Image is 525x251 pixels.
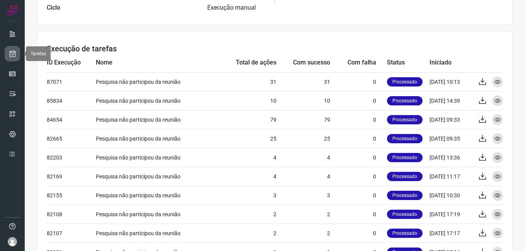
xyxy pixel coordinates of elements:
[430,224,472,243] td: [DATE] 17:17
[218,224,276,243] td: 2
[276,53,330,72] td: Com sucesso
[430,91,472,110] td: [DATE] 14:39
[96,53,218,72] td: Nome
[218,167,276,186] td: 4
[430,110,472,129] td: [DATE] 09:33
[276,129,330,148] td: 25
[330,167,387,186] td: 0
[218,148,276,167] td: 4
[430,53,472,72] td: Iniciado
[276,186,330,205] td: 3
[387,53,430,72] td: Status
[430,148,472,167] td: [DATE] 13:36
[218,53,276,72] td: Total de ações
[330,129,387,148] td: 0
[96,167,218,186] td: Pesquisa não participou da reunião
[387,172,423,181] p: Processado
[430,205,472,224] td: [DATE] 17:19
[31,51,46,56] span: Tarefas
[96,148,218,167] td: Pesquisa não participou da reunião
[330,205,387,224] td: 0
[96,224,218,243] td: Pesquisa não participou da reunião
[330,148,387,167] td: 0
[276,110,330,129] td: 79
[47,224,96,243] td: 82107
[218,129,276,148] td: 25
[218,91,276,110] td: 10
[96,129,218,148] td: Pesquisa não participou da reunião
[96,91,218,110] td: Pesquisa não participou da reunião
[387,77,423,86] p: Processado
[330,110,387,129] td: 0
[387,153,423,162] p: Processado
[47,110,96,129] td: 84654
[276,224,330,243] td: 2
[430,186,472,205] td: [DATE] 10:30
[387,191,423,200] p: Processado
[387,96,423,105] p: Processado
[47,129,96,148] td: 82665
[47,167,96,186] td: 82169
[330,91,387,110] td: 0
[330,72,387,91] td: 0
[218,72,276,91] td: 31
[276,91,330,110] td: 10
[330,224,387,243] td: 0
[96,186,218,205] td: Pesquisa não participou da reunião
[387,134,423,143] p: Processado
[47,53,96,72] td: ID Execução
[387,210,423,219] p: Processado
[47,148,96,167] td: 82203
[218,186,276,205] td: 3
[96,72,218,91] td: Pesquisa não participou da reunião
[207,3,256,12] p: Execução manual
[218,110,276,129] td: 79
[430,72,472,91] td: [DATE] 10:13
[276,167,330,186] td: 4
[276,72,330,91] td: 31
[387,115,423,124] p: Processado
[8,237,17,246] img: avatar-user-boy.jpg
[330,53,387,72] td: Com falha
[7,5,18,16] img: Logo
[47,205,96,224] td: 82108
[276,148,330,167] td: 4
[47,72,96,91] td: 87071
[430,167,472,186] td: [DATE] 11:17
[430,129,472,148] td: [DATE] 09:35
[96,205,218,224] td: Pesquisa não participou da reunião
[218,205,276,224] td: 2
[330,186,387,205] td: 0
[47,3,60,12] label: Ciclo
[276,205,330,224] td: 2
[96,110,218,129] td: Pesquisa não participou da reunião
[387,229,423,238] p: Processado
[47,186,96,205] td: 82155
[47,44,503,53] h3: Execução de tarefas
[47,91,96,110] td: 85834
